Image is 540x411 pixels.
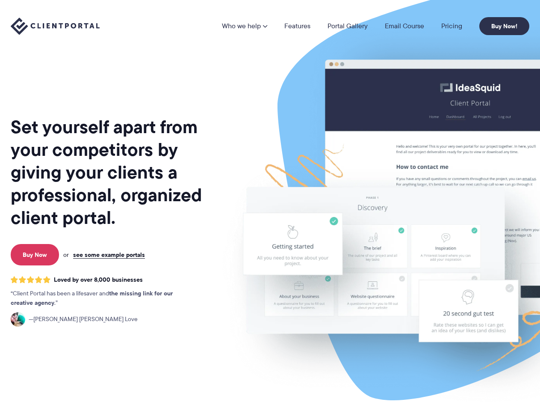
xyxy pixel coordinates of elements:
[11,244,59,265] a: Buy Now
[441,23,462,30] a: Pricing
[222,23,267,30] a: Who we help
[284,23,310,30] a: Features
[11,289,173,307] strong: the missing link for our creative agency
[73,251,145,259] a: see some example portals
[63,251,69,259] span: or
[29,315,138,324] span: [PERSON_NAME] [PERSON_NAME] Love
[479,17,529,35] a: Buy Now!
[385,23,424,30] a: Email Course
[328,23,368,30] a: Portal Gallery
[11,116,218,229] h1: Set yourself apart from your competitors by giving your clients a professional, organized client ...
[54,276,143,283] span: Loved by over 8,000 businesses
[11,289,190,308] p: Client Portal has been a lifesaver and .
